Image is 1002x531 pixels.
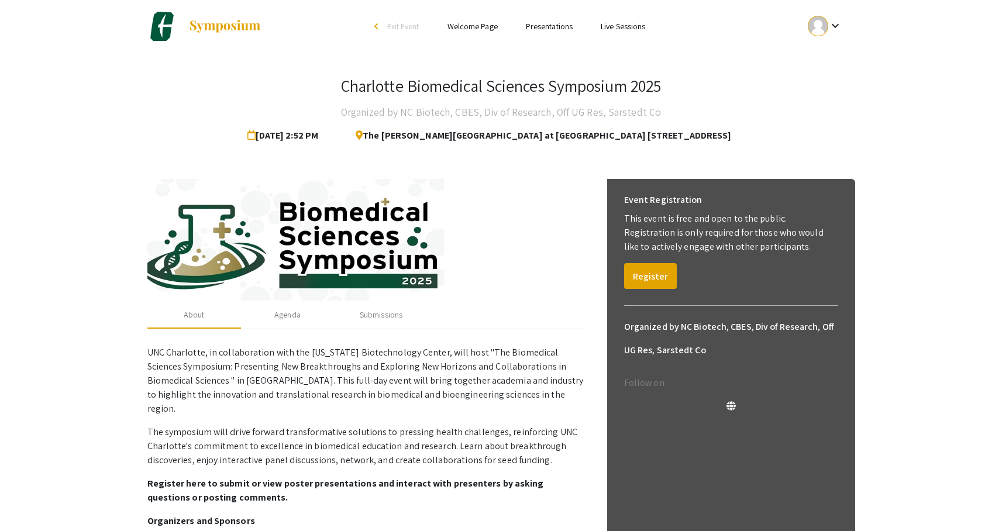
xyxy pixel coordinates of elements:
[9,478,50,522] iframe: Chat
[341,101,661,124] h4: Organized by NC Biotech, CBES, Div of Research, Off UG Res, Sarstedt Co
[526,21,573,32] a: Presentations
[147,12,177,41] img: Charlotte Biomedical Sciences Symposium 2025
[624,188,703,212] h6: Event Registration
[188,19,261,33] img: Symposium by ForagerOne
[274,309,301,321] div: Agenda
[387,21,419,32] span: Exit Event
[147,179,586,301] img: c1384964-d4cf-4e9d-8fb0-60982fefffba.jpg
[374,23,381,30] div: arrow_back_ios
[828,19,842,33] mat-icon: Expand account dropdown
[341,76,661,96] h3: Charlotte Biomedical Sciences Symposium 2025
[346,124,731,147] span: The [PERSON_NAME][GEOGRAPHIC_DATA] at [GEOGRAPHIC_DATA] [STREET_ADDRESS]
[184,309,205,321] div: About
[147,346,586,416] p: UNC Charlotte, in collaboration with the [US_STATE] Biotechnology Center, will host "The Biomedic...
[601,21,645,32] a: Live Sessions
[147,425,586,467] p: The symposium will drive forward transformative solutions to pressing health challenges, reinforc...
[796,13,855,39] button: Expand account dropdown
[624,263,677,289] button: Register
[247,124,323,147] span: [DATE] 2:52 PM
[624,376,838,390] p: Follow on
[624,315,838,362] h6: Organized by NC Biotech, CBES, Div of Research, Off UG Res, Sarstedt Co
[147,514,586,528] p: Organizers and Sponsors
[447,21,498,32] a: Welcome Page
[624,212,838,254] p: This event is free and open to the public. Registration is only required for those who would like...
[147,12,261,41] a: Charlotte Biomedical Sciences Symposium 2025
[360,309,402,321] div: Submissions
[147,477,544,504] strong: Register here to submit or view poster presentations and interact with presenters by asking quest...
